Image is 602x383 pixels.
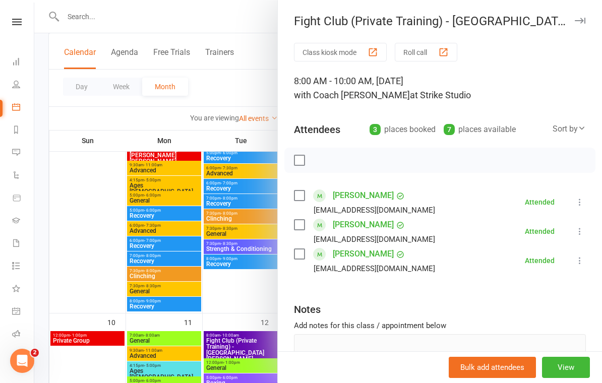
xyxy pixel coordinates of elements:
[525,228,555,235] div: Attended
[12,278,35,301] a: What's New
[395,43,457,61] button: Roll call
[12,301,35,324] a: General attendance kiosk mode
[10,349,34,373] iframe: Intercom live chat
[294,122,340,137] div: Attendees
[294,320,586,332] div: Add notes for this class / appointment below
[12,346,35,369] a: Class kiosk mode
[553,122,586,136] div: Sort by
[444,124,455,135] div: 7
[449,357,536,378] button: Bulk add attendees
[12,187,35,210] a: Product Sales
[294,302,321,316] div: Notes
[410,90,471,100] span: at Strike Studio
[525,199,555,206] div: Attended
[370,124,381,135] div: 3
[294,43,387,61] button: Class kiosk mode
[542,357,590,378] button: View
[314,262,435,275] div: [EMAIL_ADDRESS][DOMAIN_NAME]
[12,119,35,142] a: Reports
[31,349,39,357] span: 2
[333,187,394,204] a: [PERSON_NAME]
[525,257,555,264] div: Attended
[314,233,435,246] div: [EMAIL_ADDRESS][DOMAIN_NAME]
[12,74,35,97] a: People
[333,246,394,262] a: [PERSON_NAME]
[278,14,602,28] div: Fight Club (Private Training) - [GEOGRAPHIC_DATA][PERSON_NAME], [PERSON_NAME]..
[444,122,516,137] div: places available
[314,204,435,217] div: [EMAIL_ADDRESS][DOMAIN_NAME]
[12,51,35,74] a: Dashboard
[333,217,394,233] a: [PERSON_NAME]
[294,90,410,100] span: with Coach [PERSON_NAME]
[370,122,436,137] div: places booked
[12,324,35,346] a: Roll call kiosk mode
[12,97,35,119] a: Calendar
[294,74,586,102] div: 8:00 AM - 10:00 AM, [DATE]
